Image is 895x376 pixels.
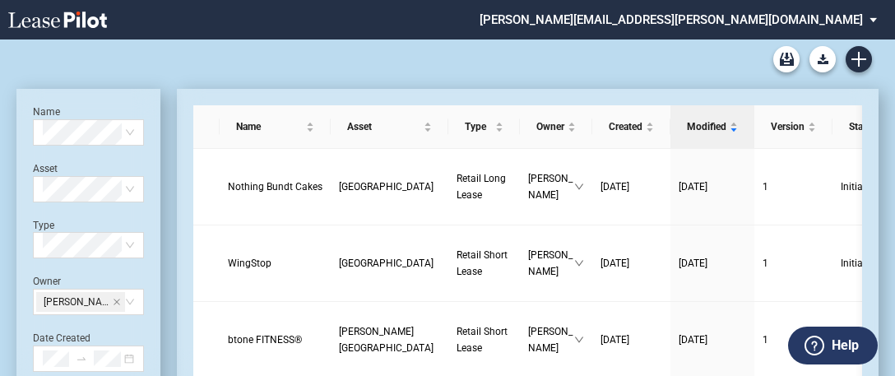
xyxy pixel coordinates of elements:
[601,255,662,272] a: [DATE]
[36,292,125,312] span: Heather Dwyer
[773,46,800,72] a: Archive
[76,353,87,364] span: to
[339,258,434,269] span: Berkshire Crossing
[601,332,662,348] a: [DATE]
[228,334,302,346] span: btone FITNESS®
[592,105,670,149] th: Created
[528,170,574,203] span: [PERSON_NAME]
[679,258,707,269] span: [DATE]
[457,247,512,280] a: Retail Short Lease
[465,118,492,135] span: Type
[113,298,121,306] span: close
[601,179,662,195] a: [DATE]
[33,106,60,118] label: Name
[76,353,87,364] span: swap-right
[763,334,768,346] span: 1
[528,247,574,280] span: [PERSON_NAME]
[339,323,440,356] a: [PERSON_NAME][GEOGRAPHIC_DATA]
[220,105,331,149] th: Name
[679,181,707,193] span: [DATE]
[339,326,434,354] span: Webster Square
[347,118,420,135] span: Asset
[609,118,642,135] span: Created
[33,163,58,174] label: Asset
[457,323,512,356] a: Retail Short Lease
[679,179,746,195] a: [DATE]
[339,255,440,272] a: [GEOGRAPHIC_DATA]
[457,249,508,277] span: Retail Short Lease
[574,182,584,192] span: down
[846,46,872,72] a: Create new document
[228,332,322,348] a: btone FITNESS®
[228,181,322,193] span: Nothing Bundt Cakes
[841,179,890,195] span: Initial Draft
[448,105,520,149] th: Type
[841,255,890,272] span: Initial Draft
[771,118,805,135] span: Version
[339,181,434,193] span: Stratford Square
[763,179,824,195] a: 1
[536,118,564,135] span: Owner
[339,179,440,195] a: [GEOGRAPHIC_DATA]
[44,293,109,311] span: [PERSON_NAME]
[331,105,448,149] th: Asset
[33,276,61,287] label: Owner
[601,334,629,346] span: [DATE]
[679,332,746,348] a: [DATE]
[228,258,271,269] span: WingStop
[457,170,512,203] a: Retail Long Lease
[236,118,303,135] span: Name
[832,335,859,356] label: Help
[754,105,832,149] th: Version
[601,258,629,269] span: [DATE]
[520,105,592,149] th: Owner
[763,332,824,348] a: 1
[33,332,90,344] label: Date Created
[763,255,824,272] a: 1
[457,173,506,201] span: Retail Long Lease
[809,46,836,72] button: Download Blank Form
[788,327,878,364] button: Help
[228,255,322,272] a: WingStop
[574,258,584,268] span: down
[457,326,508,354] span: Retail Short Lease
[33,220,54,231] label: Type
[763,181,768,193] span: 1
[228,179,322,195] a: Nothing Bundt Cakes
[679,334,707,346] span: [DATE]
[601,181,629,193] span: [DATE]
[687,118,726,135] span: Modified
[528,323,574,356] span: [PERSON_NAME]
[849,118,880,135] span: Status
[763,258,768,269] span: 1
[574,335,584,345] span: down
[805,46,841,72] md-menu: Download Blank Form List
[670,105,754,149] th: Modified
[679,255,746,272] a: [DATE]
